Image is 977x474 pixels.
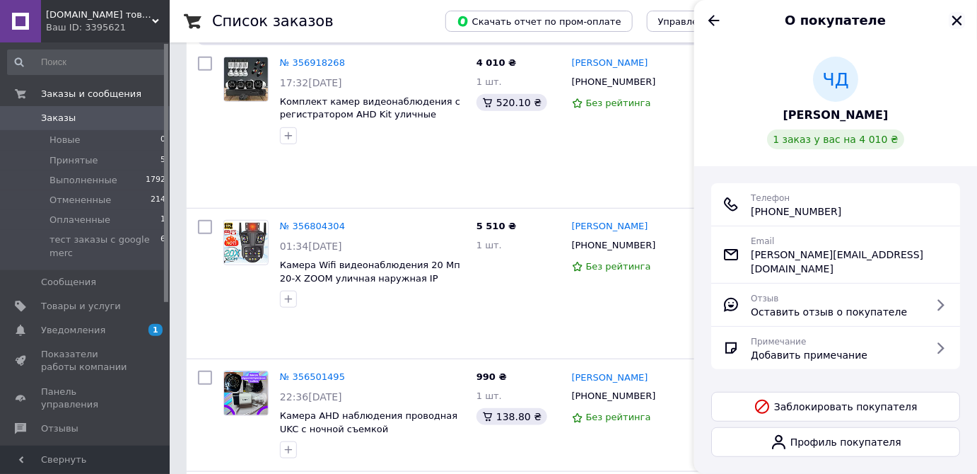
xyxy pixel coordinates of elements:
[280,410,457,447] a: Камера AHD наблюдения проводная UKC с ночной съемкой Видеонаблюдение проводное
[949,12,966,29] button: Закрыть
[569,73,659,91] div: [PHONE_NUMBER]
[41,276,96,289] span: Сообщения
[476,76,502,87] span: 1 шт.
[280,260,460,296] a: Камера Wifi видеонаблюдения 20 Мп 20-Х ZOOM уличная наружная IP камера поворотная
[751,337,806,347] span: Примечание
[773,134,899,145] span: 1 заказ у вас на 4 010 ₴
[572,371,648,385] a: [PERSON_NAME]
[586,98,651,108] span: Без рейтинга
[711,427,960,457] a: Профиль покупателя
[224,371,268,415] img: Фото товару
[280,77,342,88] span: 17:32[DATE]
[46,8,152,21] span: pro108shop.com.ua товары для всей семьи
[280,241,342,252] span: 01:34[DATE]
[722,291,949,319] a: ОтзывОставить отзыв о покупателе
[280,57,345,68] a: № 356918268
[223,57,269,102] a: Фото товару
[783,108,889,124] a: [PERSON_NAME]
[49,154,98,167] span: Принятые
[722,334,949,362] a: ПримечаниеДобавить примечание
[476,94,547,111] div: 520.10 ₴
[476,371,507,382] span: 990 ₴
[751,204,841,219] span: [PHONE_NUMBER]
[586,412,651,422] span: Без рейтинга
[160,154,165,167] span: 5
[212,13,334,30] h1: Список заказов
[569,236,659,255] div: [PHONE_NUMBER]
[751,305,907,319] span: Оставить отзыв о покупателе
[586,261,651,272] span: Без рейтинга
[445,11,633,32] button: Скачать отчет по пром-оплате
[280,371,345,382] a: № 356501495
[569,387,659,405] div: [PHONE_NUMBER]
[572,57,648,70] a: [PERSON_NAME]
[785,13,887,28] span: О покупателе
[41,300,121,313] span: Товары и услуги
[476,408,547,425] div: 138.80 ₴
[224,57,268,101] img: Фото товару
[822,67,849,93] span: ЧД
[476,391,502,401] span: 1 шт.
[160,134,165,146] span: 0
[280,391,342,403] span: 22:36[DATE]
[706,12,722,29] button: Назад
[751,294,778,304] span: Отзыв
[41,386,131,411] span: Панель управления
[49,134,81,146] span: Новые
[751,248,937,276] span: [PERSON_NAME][EMAIL_ADDRESS][DOMAIN_NAME]
[148,324,163,336] span: 1
[647,11,780,32] button: Управление статусами
[49,214,110,226] span: Оплаченные
[280,96,460,133] a: Комплект камер видеонаблюдения с регистратором AHD Kit уличные система
[280,221,345,231] a: № 356804304
[751,348,867,362] span: Добавить примечание
[476,240,502,250] span: 1 шт.
[49,233,160,259] span: тест заказы с google merc
[41,324,105,337] span: Уведомления
[223,220,269,265] a: Фото товару
[41,88,141,100] span: Заказы и сообщения
[224,223,268,263] img: Фото товару
[49,174,117,187] span: Выполненные
[151,194,165,207] span: 214
[457,15,621,28] span: Скачать отчет по пром-оплате
[41,348,131,374] span: Показатели работы компании
[711,392,960,422] button: Заблокировать покупателя
[223,371,269,416] a: Фото товару
[476,221,516,231] span: 5 510 ₴
[751,236,774,246] span: Email
[46,21,170,34] div: Ваш ID: 3395621
[146,174,165,187] span: 1792
[41,112,76,125] span: Заказы
[160,233,165,259] span: 6
[658,16,769,27] span: Управление статусами
[49,194,111,207] span: Отмененные
[751,193,790,203] span: Телефон
[572,220,648,233] a: [PERSON_NAME]
[160,214,165,226] span: 1
[7,50,167,75] input: Поиск
[476,57,516,68] span: 4 010 ₴
[41,422,78,435] span: Отзывы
